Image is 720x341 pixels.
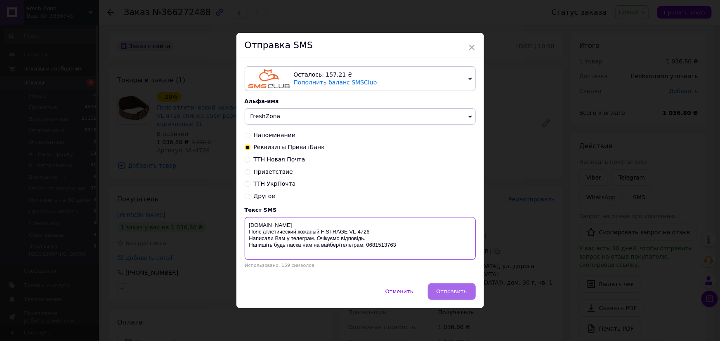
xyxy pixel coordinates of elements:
button: Отправить [428,283,476,300]
span: Отменить [385,288,413,294]
span: Альфа-имя [245,98,279,104]
span: FreshZona [250,113,281,119]
div: Отправка SMS [236,33,484,58]
textarea: [DOMAIN_NAME] Пояс атлетический кожаный FISTRAGE VL-4726 Написали Вам у телеграм. Очікуємо відпов... [245,217,476,260]
span: Реквизиты ПриватБанк [254,144,325,150]
span: Другое [254,193,276,199]
span: Отправить [437,288,467,294]
div: Осталось: 157.21 ₴ [294,71,465,79]
a: Пополнить баланс SMSClub [294,79,377,86]
span: Приветствие [254,168,293,175]
span: ТТН УкрПочта [254,180,296,187]
span: × [468,40,476,54]
button: Отменить [377,283,422,300]
div: Текст SMS [245,207,476,213]
div: Использовано: 159 символов [245,263,476,268]
span: ТТН Новая Почта [254,156,305,163]
span: Напоминание [254,132,295,138]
